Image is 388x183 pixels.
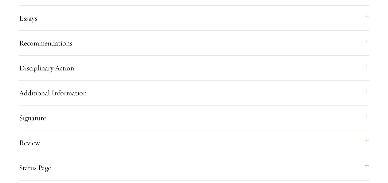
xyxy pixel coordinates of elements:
[19,61,369,75] button: Disciplinary Action
[19,160,369,175] button: Status Page
[19,110,369,125] button: Signature
[19,135,369,150] button: Review
[19,86,369,100] button: Additional Information
[19,36,369,50] button: Recommendations
[19,11,369,26] button: Essays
